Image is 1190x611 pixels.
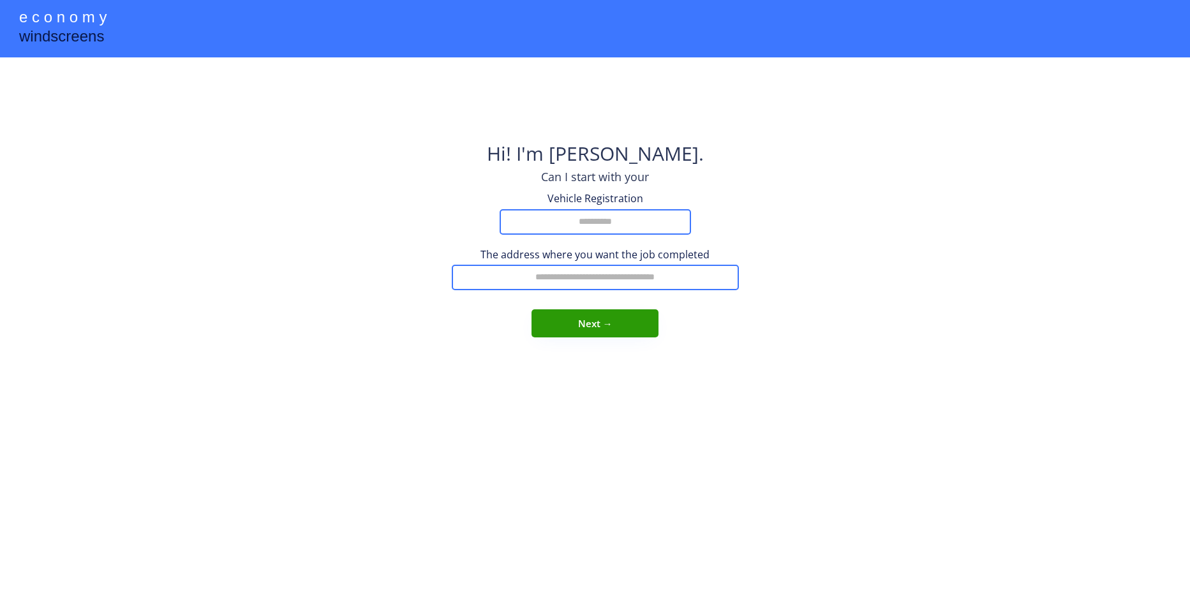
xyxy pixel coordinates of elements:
button: Next → [532,309,658,337]
img: yH5BAEAAAAALAAAAAABAAEAAAIBRAA7 [563,70,627,134]
div: Hi! I'm [PERSON_NAME]. [487,140,704,169]
div: windscreens [19,26,104,50]
div: Vehicle Registration [532,191,659,205]
div: The address where you want the job completed [452,247,739,261]
div: Can I start with your [541,169,649,185]
div: e c o n o m y [19,6,107,31]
